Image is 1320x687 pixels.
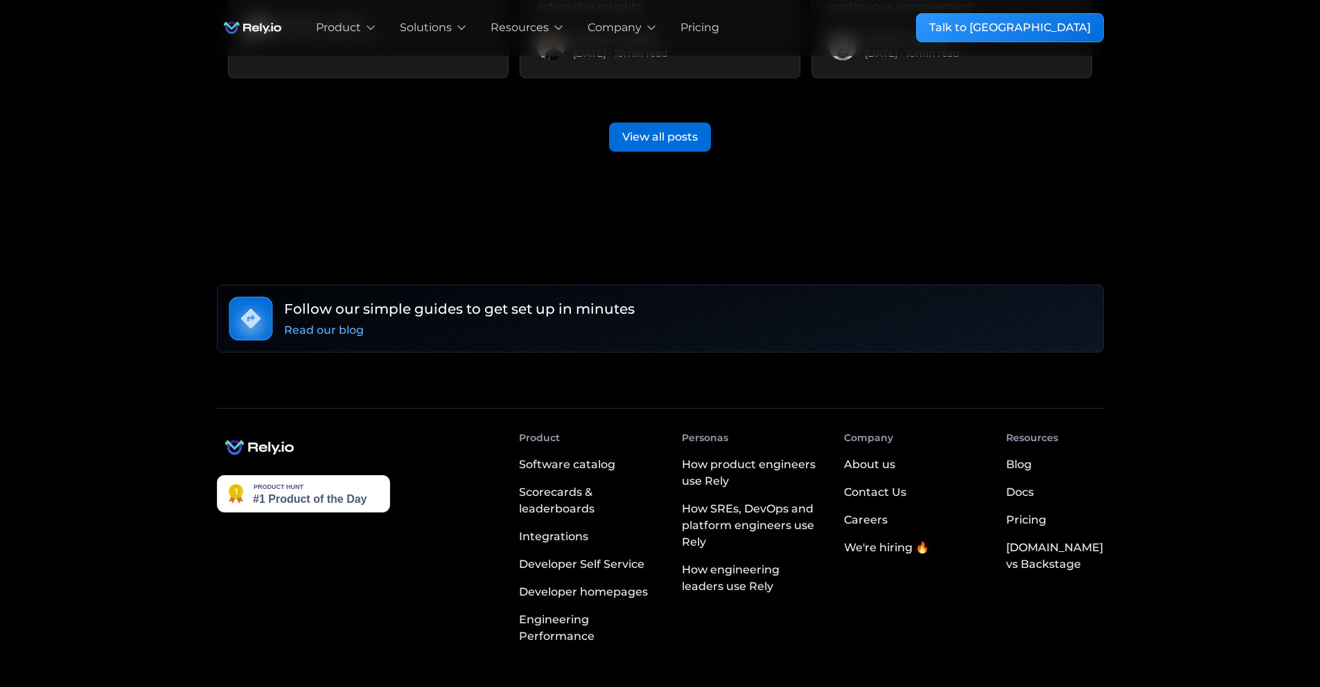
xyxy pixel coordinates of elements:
[1006,512,1046,528] div: Pricing
[844,534,929,562] a: We're hiring 🔥
[588,19,642,36] div: Company
[1006,484,1034,501] div: Docs
[519,456,615,473] div: Software catalog
[519,612,659,645] div: Engineering Performance
[844,506,888,534] a: Careers
[1006,451,1032,479] a: Blog
[519,479,659,523] a: Scorecards & leaderboards
[682,456,822,490] div: How product engineers use Rely
[844,456,895,473] div: About us
[217,14,288,42] a: home
[844,484,906,501] div: Contact Us
[682,451,822,495] a: How product engineers use Rely
[844,512,888,528] div: Careers
[682,495,822,556] a: How SREs, DevOps and platform engineers use Rely
[1006,479,1034,506] a: Docs
[519,431,560,445] div: Product
[929,19,1091,36] div: Talk to [GEOGRAPHIC_DATA]
[844,479,906,506] a: Contact Us
[682,556,822,600] a: How engineering leaders use Rely
[916,13,1104,42] a: Talk to [GEOGRAPHIC_DATA]
[217,14,288,42] img: Rely.io logo
[682,562,822,595] div: How engineering leaders use Rely
[680,19,719,36] a: Pricing
[217,285,1104,353] a: Follow our simple guides to get set up in minutesRead our blog
[519,551,659,578] a: Developer Self Service
[519,606,659,650] a: Engineering Performance
[519,578,659,606] a: Developer homepages
[284,322,364,339] div: Read our blog
[519,584,648,600] div: Developer homepages
[1229,596,1301,668] iframe: Chatbot
[1006,456,1032,473] div: Blog
[1006,534,1103,578] a: [DOMAIN_NAME] vs Backstage
[519,556,644,573] div: Developer Self Service
[217,475,390,512] img: Rely.io - The developer portal with an AI assistant you can speak with | Product Hunt
[519,528,588,545] div: Integrations
[519,523,659,551] a: Integrations
[1006,506,1046,534] a: Pricing
[844,539,929,556] div: We're hiring 🔥
[519,484,659,517] div: Scorecards & leaderboards
[284,298,635,319] h6: Follow our simple guides to get set up in minutes
[682,501,822,551] div: How SREs, DevOps and platform engineers use Rely
[491,19,549,36] div: Resources
[519,451,659,479] a: Software catalog
[316,19,361,36] div: Product
[1006,539,1103,573] div: [DOMAIN_NAME] vs Backstage
[622,129,698,145] div: View all posts
[609,123,711,152] a: View all posts
[844,451,895,479] a: About us
[400,19,452,36] div: Solutions
[682,431,728,445] div: Personas
[1006,431,1058,445] div: Resources
[844,431,893,445] div: Company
